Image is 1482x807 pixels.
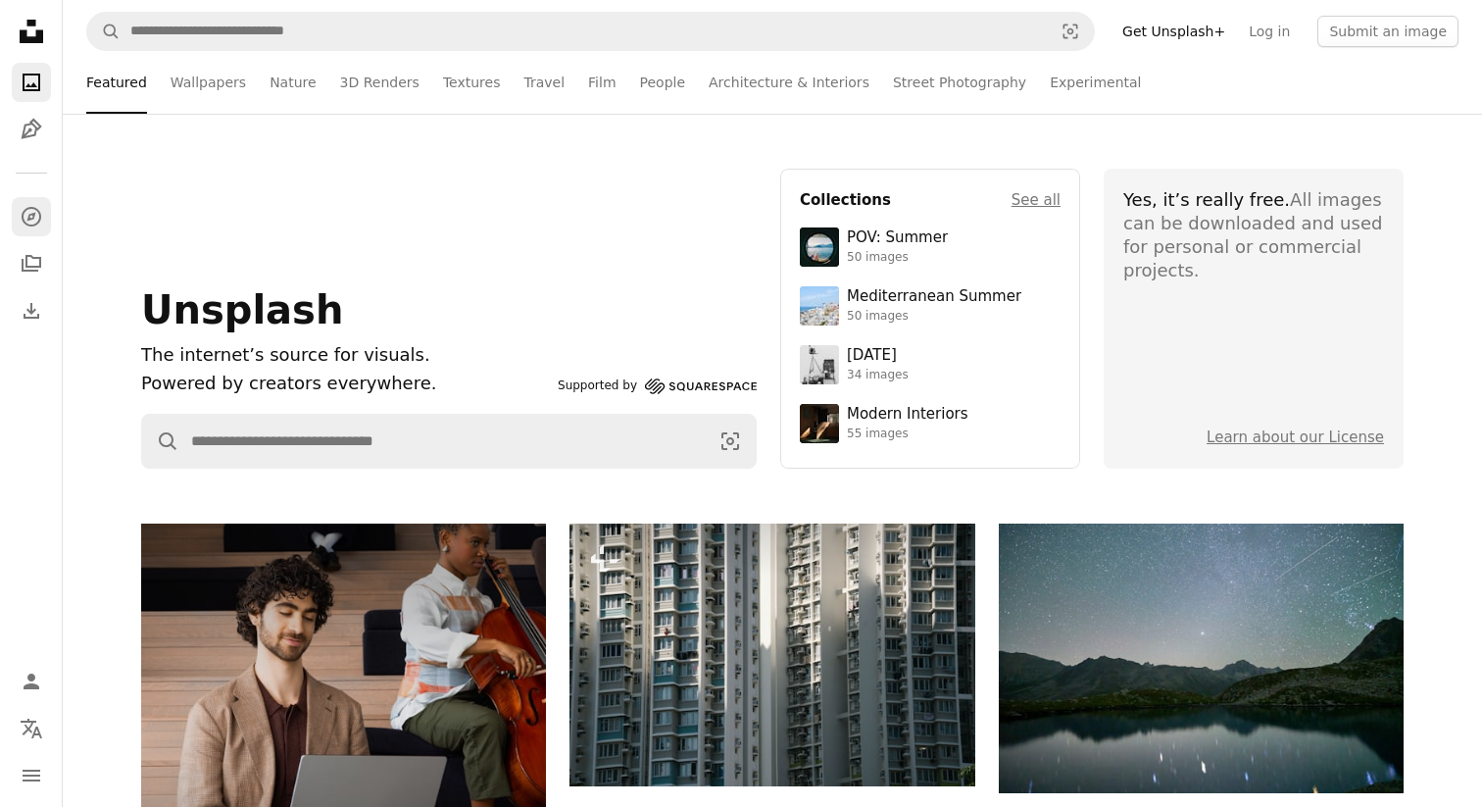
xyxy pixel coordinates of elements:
img: premium_photo-1688410049290-d7394cc7d5df [800,286,839,326]
a: Log in [1237,16,1302,47]
a: [DATE]34 images [800,345,1061,384]
div: 50 images [847,309,1021,325]
button: Menu [12,756,51,795]
a: Collections [12,244,51,283]
img: Starry night sky over a calm mountain lake [999,524,1404,793]
img: premium_photo-1747189286942-bc91257a2e39 [800,404,839,443]
a: Modern Interiors55 images [800,404,1061,443]
a: Travel [523,51,565,114]
div: 34 images [847,368,909,383]
span: Yes, it’s really free. [1123,189,1290,210]
button: Visual search [1047,13,1094,50]
div: 55 images [847,427,968,442]
img: Tall apartment buildings with many windows and balconies. [569,524,974,786]
form: Find visuals sitewide [141,414,757,469]
a: Supported by [558,375,757,398]
div: [DATE] [847,346,909,366]
a: Man with laptop and woman playing cello [141,717,546,734]
div: POV: Summer [847,228,948,248]
a: Illustrations [12,110,51,149]
a: POV: Summer50 images [800,227,1061,267]
button: Visual search [705,415,756,468]
div: All images can be downloaded and used for personal or commercial projects. [1123,188,1384,282]
a: Mediterranean Summer50 images [800,286,1061,326]
span: Unsplash [141,287,343,332]
a: Architecture & Interiors [709,51,869,114]
button: Search Unsplash [87,13,121,50]
a: Log in / Sign up [12,662,51,701]
div: Modern Interiors [847,405,968,425]
a: Street Photography [893,51,1026,114]
button: Language [12,709,51,748]
img: photo-1682590564399-95f0109652fe [800,345,839,384]
a: Home — Unsplash [12,12,51,55]
form: Find visuals sitewide [86,12,1095,51]
button: Search Unsplash [142,415,179,468]
p: Powered by creators everywhere. [141,370,550,398]
a: Get Unsplash+ [1111,16,1237,47]
a: Download History [12,291,51,330]
a: Nature [270,51,316,114]
a: See all [1012,188,1061,212]
div: Mediterranean Summer [847,287,1021,307]
h4: Collections [800,188,891,212]
a: 3D Renders [340,51,420,114]
button: Submit an image [1317,16,1458,47]
a: Starry night sky over a calm mountain lake [999,649,1404,667]
a: Textures [443,51,501,114]
a: Photos [12,63,51,102]
a: People [640,51,686,114]
a: Film [588,51,616,114]
a: Explore [12,197,51,236]
h1: The internet’s source for visuals. [141,341,550,370]
a: Wallpapers [171,51,246,114]
a: Tall apartment buildings with many windows and balconies. [569,645,974,663]
a: Experimental [1050,51,1141,114]
div: 50 images [847,250,948,266]
img: premium_photo-1753820185677-ab78a372b033 [800,227,839,267]
a: Learn about our License [1207,429,1384,446]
